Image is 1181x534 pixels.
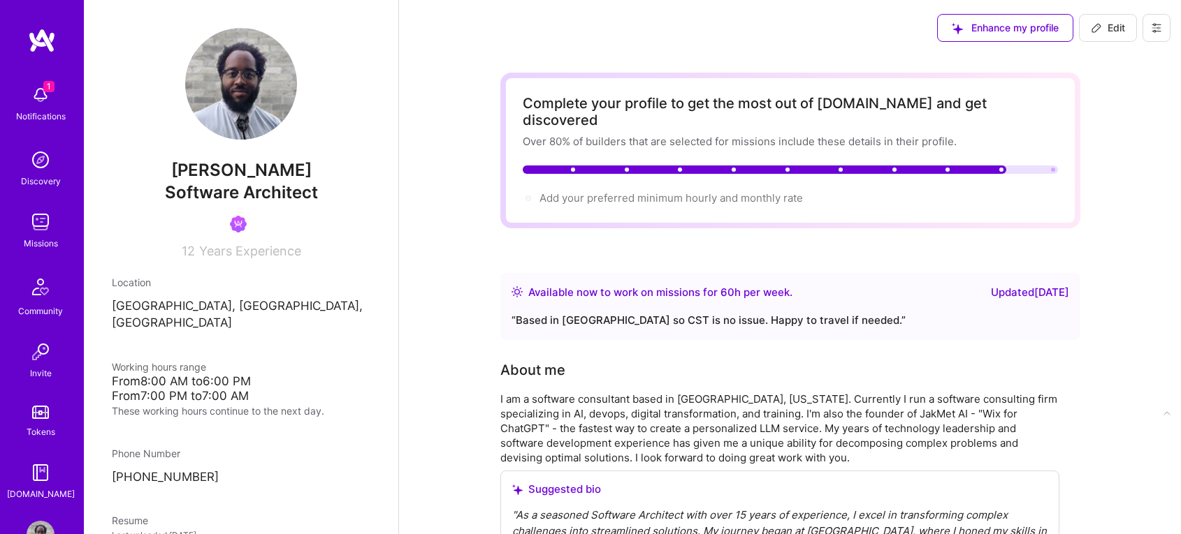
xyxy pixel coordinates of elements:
[112,374,370,389] div: From 8:00 AM to 6:00 PM
[952,23,963,34] i: icon SuggestedTeams
[112,469,370,486] p: [PHONE_NUMBER]
[112,514,148,526] span: Resume
[27,81,55,109] img: bell
[112,298,370,332] p: [GEOGRAPHIC_DATA], [GEOGRAPHIC_DATA], [GEOGRAPHIC_DATA]
[165,182,318,202] span: Software Architect
[7,487,75,501] div: [DOMAIN_NAME]
[28,28,56,53] img: logo
[523,95,1058,128] div: Complete your profile to get the most out of [DOMAIN_NAME] and get discovered
[112,403,370,418] div: These working hours continue to the next day.
[21,174,61,188] div: Discovery
[27,459,55,487] img: guide book
[720,285,734,299] span: 60
[523,134,1058,149] div: Over 80% of builders that are selected for missions include these details in their profile.
[112,275,370,290] div: Location
[991,284,1069,301] div: Updated [DATE]
[1079,14,1137,42] button: Edit
[1091,21,1125,35] span: Edit
[43,81,55,92] span: 1
[512,484,523,495] i: icon SuggestedTeams
[512,482,1048,496] div: Suggested bio
[500,359,565,380] div: About me
[24,270,57,304] img: Community
[16,109,66,124] div: Notifications
[185,28,297,140] img: User Avatar
[27,208,55,236] img: teamwork
[528,284,792,301] div: Available now to work on missions for h per week .
[27,424,55,439] div: Tokens
[230,216,247,232] img: Been on Mission
[182,244,195,258] span: 12
[112,160,370,181] span: [PERSON_NAME]
[112,447,180,459] span: Phone Number
[27,338,55,366] img: Invite
[199,244,301,258] span: Years Experience
[539,191,803,205] span: Add your preferred minimum hourly and monthly rate
[30,366,52,380] div: Invite
[18,304,63,318] div: Community
[500,392,1059,465] div: I am a software consultant based in [GEOGRAPHIC_DATA], [US_STATE]. Currently I run a software con...
[112,361,206,373] span: Working hours range
[32,406,49,419] img: tokens
[512,286,523,297] img: Availability
[27,146,55,174] img: discovery
[112,389,370,403] div: From 7:00 PM to 7:00 AM
[937,14,1073,42] button: Enhance my profile
[512,312,1069,329] div: “ Based in [GEOGRAPHIC_DATA] so CST is no issue. Happy to travel if needed. ”
[952,21,1059,35] span: Enhance my profile
[24,236,58,251] div: Missions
